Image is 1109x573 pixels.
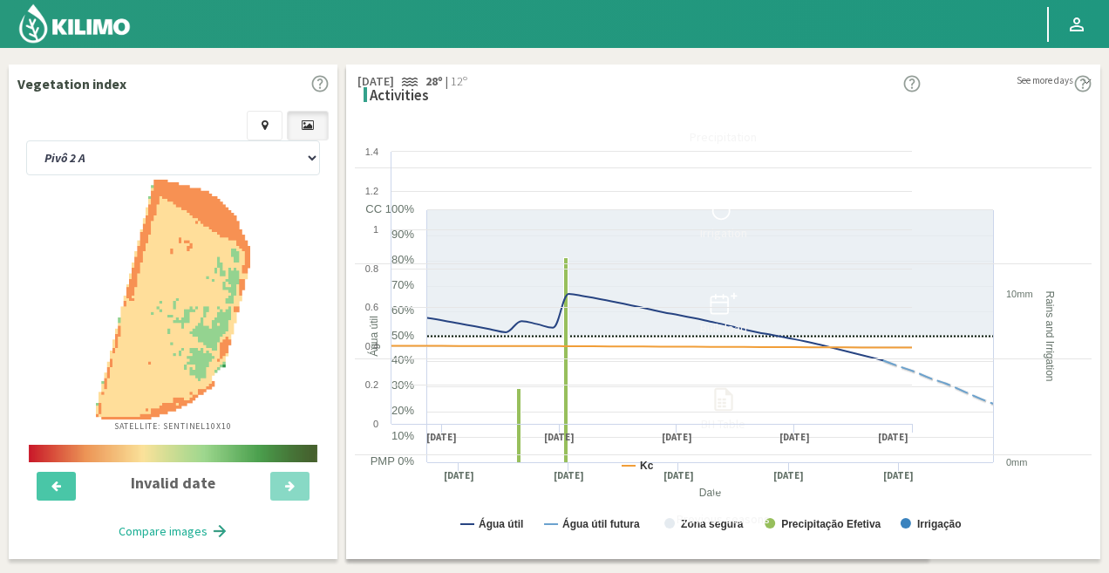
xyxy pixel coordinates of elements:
[114,420,232,433] p: Satellite: Sentinel
[779,431,810,444] text: [DATE]
[96,180,250,420] img: 9019299d-0a75-4844-9b31-4657a3299383_-_sentinel_-_2025-08-16.png
[640,460,654,472] text: Kc
[373,224,378,235] text: 1
[206,420,232,432] span: 10X10
[544,431,575,444] text: [DATE]
[365,379,378,390] text: 0.2
[373,419,378,429] text: 0
[365,147,378,157] text: 1.4
[360,131,1086,143] div: Precipitation
[101,514,246,549] button: Compare images
[360,513,1086,525] div: Previous seasons
[355,73,1092,168] button: Precipitation
[662,431,692,444] text: [DATE]
[365,186,378,196] text: 1.2
[365,263,378,274] text: 0.8
[878,431,908,444] text: [DATE]
[17,3,132,44] img: Kilimo
[355,455,1092,550] button: Previous seasons
[426,431,457,444] text: [DATE]
[99,474,247,492] h4: Invalid date
[29,445,316,462] img: scale
[17,73,126,94] p: Vegetation index
[370,87,429,104] h4: Activities
[365,302,378,312] text: 0.6
[365,341,378,351] text: 0.4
